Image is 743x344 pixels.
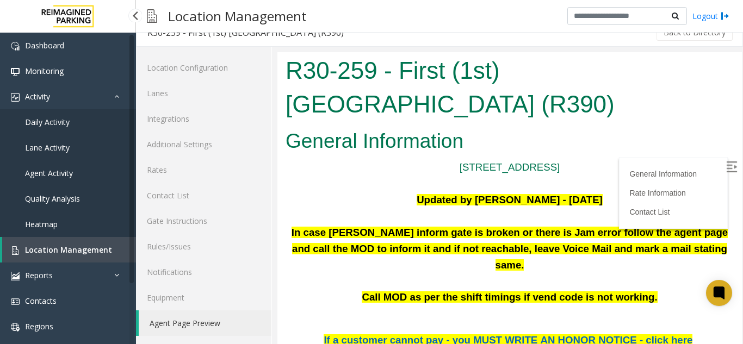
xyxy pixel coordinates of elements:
a: Contact List [352,155,392,164]
b: In case [PERSON_NAME] inform gate is broken or there is Jam error follow the agent page and call ... [14,174,450,218]
a: Rules/Issues [136,234,271,259]
a: If a customer cannot pay - you MUST WRITE AN HONOR NOTICE - click here [46,284,415,293]
img: 'icon' [11,297,20,306]
span: Lane Activity [25,142,70,153]
h2: General Information [8,75,456,103]
a: Location Management [2,237,136,262]
span: Heatmap [25,219,58,229]
img: 'icon' [11,272,20,280]
img: 'icon' [11,67,20,76]
span: Reports [25,270,53,280]
h1: R30-259 - First (1st) [GEOGRAPHIC_DATA] (R390) [8,2,456,68]
a: Agent Page Preview [139,310,271,336]
span: Regions [25,321,53,332]
span: Agent Activity [25,168,73,178]
a: Rate Information [352,136,408,145]
span: Quality Analysis [25,193,80,204]
img: Open/Close Sidebar Menu [449,109,460,120]
img: logout [721,10,729,22]
a: Location Configuration [136,55,271,80]
span: Daily Activity [25,117,70,127]
div: R30-259 - First (1st) [GEOGRAPHIC_DATA] (R390) [147,26,344,40]
img: 'icon' [11,246,20,255]
a: Integrations [136,106,271,132]
span: Contacts [25,296,57,306]
button: Back to Directory [657,24,733,41]
span: Dashboard [25,40,64,51]
a: Notifications [136,259,271,285]
a: Contact List [136,183,271,208]
a: Rates [136,157,271,183]
a: Additional Settings [136,132,271,157]
img: 'icon' [11,93,20,102]
a: Gate Instructions [136,208,271,234]
img: 'icon' [11,323,20,332]
span: If a customer cannot pay - you MUST WRITE AN HONOR NOTICE - click here [46,282,415,293]
span: Activity [25,91,50,102]
h3: Location Management [163,3,312,29]
span: Location Management [25,245,112,255]
span: Monitoring [25,66,64,76]
a: Lanes [136,80,271,106]
b: Call MOD as per the shift timings if vend code is not working. [84,239,380,251]
img: pageIcon [147,3,157,29]
a: Equipment [136,285,271,310]
a: [STREET_ADDRESS] [182,109,283,121]
a: Logout [692,10,729,22]
font: Updated by [PERSON_NAME] - [DATE] [139,142,325,153]
img: 'icon' [11,42,20,51]
a: General Information [352,117,419,126]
